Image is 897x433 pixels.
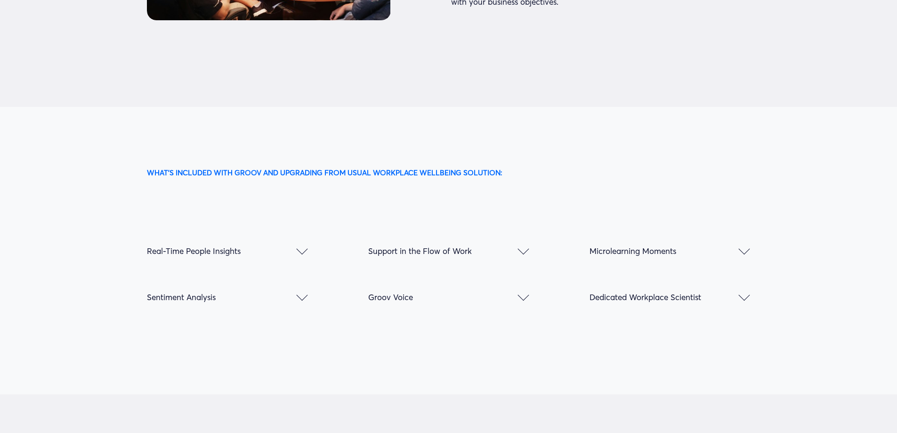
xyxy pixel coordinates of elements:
button: Support in the Flow of Work [368,224,529,270]
button: Real-Time People Insights [147,224,307,270]
button: Sentiment Analysis [147,270,307,317]
span: Real-Time People Insights [147,246,296,256]
span: Dedicated Workplace Scientist [590,292,739,302]
button: Microlearning Moments [590,224,750,270]
span: Sentiment Analysis [147,292,296,302]
span: Support in the Flow of Work [368,246,517,256]
button: Groov Voice [368,270,529,317]
span: Microlearning Moments [590,246,739,256]
strong: WHAT’S INCLUDED WITH GROOV AND UPGRADING FROM USUAL WORKPLACE WELLBEING SOLUTION: [147,168,502,177]
button: Dedicated Workplace Scientist [590,270,750,317]
span: Groov Voice [368,292,517,302]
